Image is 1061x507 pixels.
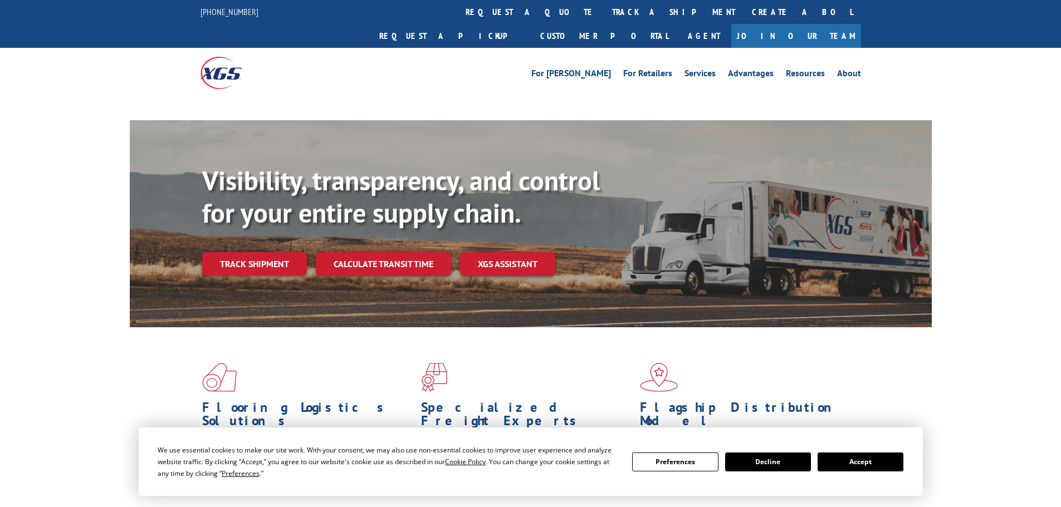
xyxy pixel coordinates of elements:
[786,69,825,81] a: Resources
[532,24,677,48] a: Customer Portal
[202,363,237,392] img: xgs-icon-total-supply-chain-intelligence-red
[623,69,672,81] a: For Retailers
[531,69,611,81] a: For [PERSON_NAME]
[684,69,716,81] a: Services
[640,401,850,433] h1: Flagship Distribution Model
[818,452,903,471] button: Accept
[725,452,811,471] button: Decline
[731,24,861,48] a: Join Our Team
[728,69,774,81] a: Advantages
[202,252,307,275] a: Track shipment
[837,69,861,81] a: About
[371,24,532,48] a: Request a pickup
[640,363,678,392] img: xgs-icon-flagship-distribution-model-red
[139,427,923,496] div: Cookie Consent Prompt
[445,457,486,466] span: Cookie Policy
[632,452,718,471] button: Preferences
[677,24,731,48] a: Agent
[202,401,413,433] h1: Flooring Logistics Solutions
[222,469,260,478] span: Preferences
[158,444,619,479] div: We use essential cookies to make our site work. With your consent, we may also use non-essential ...
[316,252,451,276] a: Calculate transit time
[421,363,447,392] img: xgs-icon-focused-on-flooring-red
[460,252,555,276] a: XGS ASSISTANT
[201,6,258,17] a: [PHONE_NUMBER]
[421,401,632,433] h1: Specialized Freight Experts
[202,163,600,230] b: Visibility, transparency, and control for your entire supply chain.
